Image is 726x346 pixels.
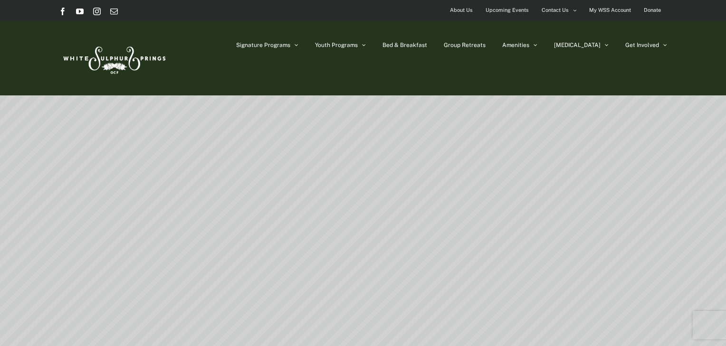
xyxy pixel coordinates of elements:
[644,3,661,17] span: Donate
[382,21,427,69] a: Bed & Breakfast
[59,36,168,81] img: White Sulphur Springs Logo
[444,21,486,69] a: Group Retreats
[554,21,609,69] a: [MEDICAL_DATA]
[59,8,67,15] a: Facebook
[444,42,486,48] span: Group Retreats
[625,21,667,69] a: Get Involved
[236,21,298,69] a: Signature Programs
[382,42,427,48] span: Bed & Breakfast
[486,3,529,17] span: Upcoming Events
[625,42,659,48] span: Get Involved
[554,42,601,48] span: [MEDICAL_DATA]
[502,21,537,69] a: Amenities
[110,8,118,15] a: Email
[93,8,101,15] a: Instagram
[589,3,631,17] span: My WSS Account
[502,42,529,48] span: Amenities
[76,8,84,15] a: YouTube
[315,21,366,69] a: Youth Programs
[236,42,290,48] span: Signature Programs
[542,3,569,17] span: Contact Us
[315,42,358,48] span: Youth Programs
[450,3,473,17] span: About Us
[236,21,667,69] nav: Main Menu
